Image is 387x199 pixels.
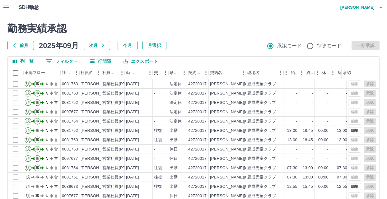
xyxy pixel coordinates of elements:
[126,174,139,180] div: [DATE]
[346,81,347,87] div: -
[126,165,139,171] div: [DATE]
[180,68,189,77] button: メニュー
[337,174,347,180] div: 07:30
[327,100,329,106] div: -
[210,165,287,171] div: [PERSON_NAME][GEOGRAPHIC_DATA]
[35,184,39,189] text: 事
[125,66,153,79] div: 勤務日
[312,156,313,162] div: -
[154,193,155,199] div: -
[188,118,207,124] div: 42720017
[287,128,297,134] div: 13:00
[154,128,162,134] div: 往復
[62,174,78,180] div: 0081751
[26,82,30,86] text: 現
[303,184,313,190] div: 15:45
[45,156,49,161] text: Ａ
[291,66,298,79] div: 始業
[54,156,58,161] text: 営
[312,146,313,152] div: -
[26,110,30,114] text: 現
[161,68,170,77] button: メニュー
[209,66,246,79] div: 契約名
[23,66,61,79] div: 承認フロー
[188,193,207,199] div: 42720017
[188,146,207,152] div: 42720017
[41,57,83,66] button: フィルター表示
[26,128,30,133] text: 現
[318,174,329,180] div: 00:00
[327,109,329,115] div: -
[35,110,39,114] text: 事
[327,118,329,124] div: -
[45,175,49,179] text: Ａ
[54,166,58,170] text: 営
[346,109,347,115] div: -
[81,109,114,115] div: [PERSON_NAME]
[154,109,155,115] div: -
[26,175,30,179] text: 現
[102,174,135,180] div: 営業社員(PT契約)
[247,118,276,124] div: 豊成児童クラブ
[26,156,30,161] text: 現
[210,118,287,124] div: [PERSON_NAME][GEOGRAPHIC_DATA]
[62,165,78,171] div: 0081754
[170,165,178,171] div: 出勤
[81,193,114,199] div: [PERSON_NAME]
[346,90,347,96] div: -
[170,137,178,143] div: 出勤
[126,81,139,87] div: [DATE]
[346,118,347,124] div: -
[153,66,168,79] div: 交通費
[188,100,207,106] div: 42720017
[247,193,276,199] div: 豊成児童クラブ
[54,138,58,142] text: 営
[126,146,139,152] div: [DATE]
[126,137,139,143] div: [DATE]
[346,100,347,106] div: -
[247,137,276,143] div: 豊成児童クラブ
[287,165,297,171] div: 07:30
[312,100,313,106] div: -
[101,66,125,79] div: 社員区分
[35,166,39,170] text: 事
[154,66,161,79] div: 交通費
[118,41,138,50] button: 今月
[303,165,313,171] div: 13:00
[170,184,178,190] div: 出勤
[312,81,313,87] div: -
[327,81,329,87] div: -
[102,184,135,190] div: 営業社員(PT契約)
[247,165,276,171] div: 豊成児童クラブ
[54,194,58,198] text: 営
[62,118,78,124] div: 0081754
[170,100,182,106] div: 法定休
[35,138,39,142] text: 事
[303,128,313,134] div: 18:45
[247,90,276,96] div: 豊成児童クラブ
[210,146,287,152] div: [PERSON_NAME][GEOGRAPHIC_DATA]
[142,41,166,50] button: 月選択
[126,100,139,106] div: [DATE]
[287,174,297,180] div: 07:30
[210,66,222,79] div: 契約名
[154,184,162,190] div: 往復
[102,146,135,152] div: 営業社員(PT契約)
[296,156,297,162] div: -
[45,128,49,133] text: Ａ
[287,184,297,190] div: 12:55
[102,156,135,162] div: 営業社員(PT契約)
[154,118,155,124] div: -
[54,91,58,95] text: 営
[45,100,49,105] text: Ａ
[54,175,58,179] text: 営
[188,174,207,180] div: 42720017
[145,68,155,77] button: メニュー
[239,68,248,77] button: メニュー
[126,156,139,162] div: [DATE]
[81,174,114,180] div: [PERSON_NAME]
[54,184,58,189] text: 営
[154,146,155,152] div: -
[296,90,297,96] div: -
[296,100,297,106] div: -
